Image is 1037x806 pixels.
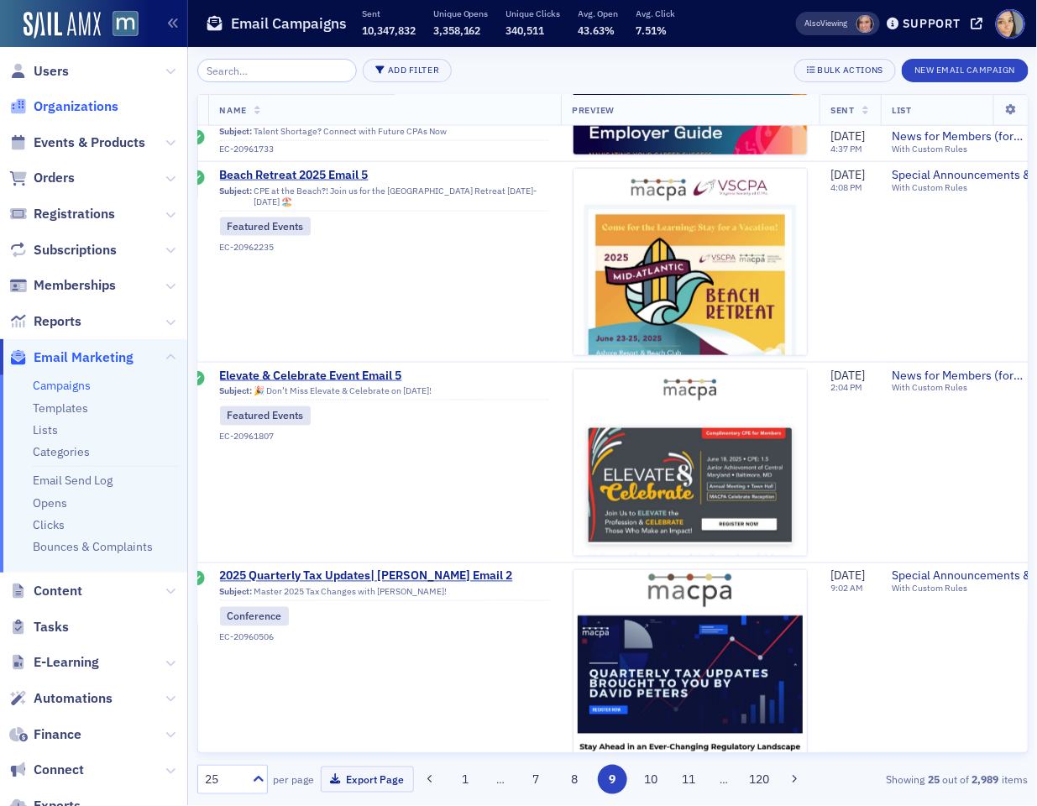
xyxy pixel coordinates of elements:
button: Bulk Actions [794,59,896,82]
span: [DATE] [831,568,866,584]
div: Master 2025 Tax Changes with [PERSON_NAME]! [220,587,549,602]
div: EC-20962235 [220,242,549,253]
div: Talent Shortage? Connect with Future CPAs Now [220,127,549,142]
span: 3,358,162 [433,24,481,37]
a: Registrations [9,205,115,223]
span: … [490,772,513,787]
a: Orders [9,169,75,187]
div: 25 [206,771,243,788]
button: 7 [521,765,551,794]
a: View Homepage [101,11,139,39]
div: EC-20961733 [220,144,549,155]
img: SailAMX [24,12,101,39]
div: Also [805,18,821,29]
div: Sent [190,371,205,388]
span: Subject: [220,127,253,138]
a: Opens [33,495,67,510]
a: Memberships [9,276,116,295]
a: Reports [9,312,81,331]
a: Categories [33,444,90,459]
span: Subscriptions [34,241,117,259]
span: [DATE] [831,167,866,182]
button: 11 [674,765,704,794]
p: Unique Clicks [506,8,561,19]
button: Add Filter [363,59,452,82]
span: 7.51% [636,24,668,37]
div: Sent [190,170,205,187]
span: Connect [34,761,84,779]
div: 🎉 Don’t Miss Elevate & Celebrate on [DATE]! [220,386,549,401]
span: Name [220,104,247,116]
span: Tasks [34,618,69,636]
div: Showing out of items [763,772,1029,787]
button: Export Page [321,767,414,793]
p: Unique Opens [433,8,489,19]
strong: 2,989 [970,772,1003,787]
a: Beach Retreat 2025 Email 5 [220,168,549,183]
div: Featured Events [220,217,312,236]
span: [DATE] [831,128,866,144]
a: Content [9,582,82,600]
span: Viewing [805,18,848,29]
a: Clicks [33,517,65,532]
a: Organizations [9,97,118,116]
p: Sent [362,8,416,19]
a: Tasks [9,618,69,636]
div: EC-20961807 [220,432,549,442]
span: Subject: [220,386,253,397]
span: Orders [34,169,75,187]
button: 1 [451,765,480,794]
a: Email Marketing [9,348,134,367]
span: Subject: [220,186,253,207]
span: Sent [831,104,855,116]
time: 9:02 AM [831,583,864,594]
span: Subject: [220,587,253,598]
a: New Email Campaign [902,61,1028,76]
span: … [713,772,736,787]
span: Users [34,62,69,81]
button: 8 [560,765,589,794]
input: Search… [197,59,358,82]
time: 4:37 PM [831,144,863,155]
span: Content [34,582,82,600]
span: List [893,104,912,116]
div: Featured Events [220,406,312,425]
a: 2025 Quarterly Tax Updates| [PERSON_NAME] Email 2 [220,569,549,584]
span: Events & Products [34,133,145,152]
span: Organizations [34,97,118,116]
span: Memberships [34,276,116,295]
img: SailAMX [113,11,139,37]
span: Email Marketing [34,348,134,367]
span: Katie Foo [856,15,874,33]
span: Finance [34,725,81,744]
a: E-Learning [9,653,99,672]
strong: 25 [925,772,943,787]
button: 120 [745,765,774,794]
p: Avg. Open [579,8,619,19]
time: 2:04 PM [831,382,863,394]
a: Campaigns [33,378,91,393]
span: Reports [34,312,81,331]
button: 9 [598,765,627,794]
a: Connect [9,761,84,779]
span: E-Learning [34,653,99,672]
span: 10,347,832 [362,24,416,37]
span: Profile [996,9,1025,39]
a: Templates [33,400,88,416]
time: 4:08 PM [831,181,863,193]
a: Lists [33,422,58,437]
div: Sent [190,130,205,147]
label: per page [274,772,315,787]
a: Finance [9,725,81,744]
a: Events & Products [9,133,145,152]
div: Conference [220,607,290,625]
span: 43.63% [579,24,615,37]
button: 10 [636,765,666,794]
div: EC-20960506 [220,632,549,643]
div: Bulk Actions [818,65,883,75]
button: New Email Campaign [902,59,1028,82]
p: Avg. Click [636,8,676,19]
a: Email Send Log [33,473,113,488]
